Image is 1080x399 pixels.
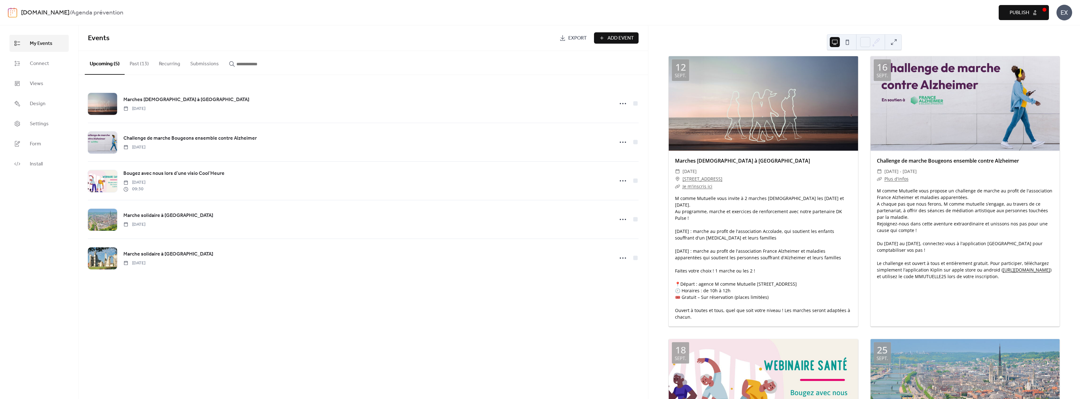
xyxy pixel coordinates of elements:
span: Views [30,80,43,88]
div: 12 [675,62,686,72]
div: sept. [675,73,686,78]
span: Connect [30,60,49,67]
button: Publish [999,5,1049,20]
span: [DATE] [123,260,145,267]
button: Past (13) [125,51,154,74]
button: Add Event [594,32,639,44]
b: / [69,7,71,19]
div: ​ [877,168,882,175]
a: Challenge de marche Bougeons ensemble contre Alzheimer [877,157,1019,164]
a: Bougez avec nous lors d’une visio Cool’Heure [123,170,224,178]
a: Settings [9,115,69,132]
a: My Events [9,35,69,52]
span: [DATE] [123,144,145,151]
div: 18 [675,345,686,355]
a: Marches [DEMOGRAPHIC_DATA] à [GEOGRAPHIC_DATA] [123,96,249,104]
a: Export [555,32,591,44]
a: [STREET_ADDRESS] [683,175,722,183]
img: logo [8,8,17,18]
a: Install [9,155,69,172]
span: [DATE] - [DATE] [884,168,917,175]
button: Recurring [154,51,185,74]
button: Upcoming (5) [85,51,125,75]
span: Form [30,140,41,148]
span: [DATE] [123,179,145,186]
a: Marches [DEMOGRAPHIC_DATA] à [GEOGRAPHIC_DATA] [675,157,810,164]
span: [DATE] [683,168,697,175]
a: [DOMAIN_NAME] [21,7,69,19]
span: Export [568,35,587,42]
a: Design [9,95,69,112]
span: My Events [30,40,52,47]
a: Marche solidaire à [GEOGRAPHIC_DATA] [123,250,213,258]
a: Marche solidaire à [GEOGRAPHIC_DATA] [123,212,213,220]
span: Install [30,160,43,168]
div: sept. [877,356,888,361]
span: Settings [30,120,49,128]
a: Plus d'infos [884,176,909,182]
div: sept. [675,356,686,361]
span: [DATE] [123,105,145,112]
div: 16 [877,62,888,72]
span: 09:30 [123,186,145,192]
div: ​ [877,175,882,183]
span: Challenge de marche Bougeons ensemble contre Alzheimer [123,135,257,142]
a: Connect [9,55,69,72]
b: Agenda prévention [71,7,123,19]
a: Form [9,135,69,152]
span: Events [88,31,110,45]
a: [URL][DOMAIN_NAME] [1003,267,1050,273]
div: ​ [675,175,680,183]
a: Je m'inscris ici [683,183,712,189]
span: Design [30,100,46,108]
div: 25 [877,345,888,355]
span: Marche solidaire à [GEOGRAPHIC_DATA] [123,212,213,219]
div: sept. [877,73,888,78]
div: M comme Mutuelle vous invite à 2 marches [DEMOGRAPHIC_DATA] les [DATE] et [DATE]. Au programme, m... [669,195,858,320]
div: EX [1056,5,1072,20]
span: Add Event [607,35,634,42]
span: Publish [1010,9,1029,17]
div: M comme Mutuelle vous propose un challenge de marche au profit de l'association France Alzheimer ... [871,187,1060,280]
span: Bougez avec nous lors d’une visio Cool’Heure [123,170,224,177]
div: ​ [675,168,680,175]
button: Submissions [185,51,224,74]
a: Challenge de marche Bougeons ensemble contre Alzheimer [123,134,257,143]
a: Views [9,75,69,92]
span: [DATE] [123,221,145,228]
div: ​ [675,183,680,190]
